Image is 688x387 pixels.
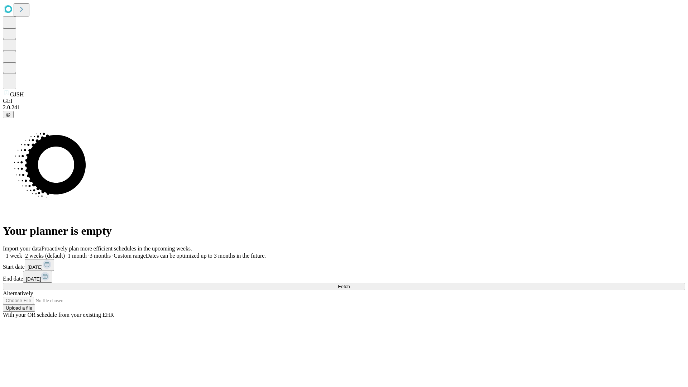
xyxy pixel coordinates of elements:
span: 3 months [90,253,111,259]
div: Start date [3,259,685,271]
div: GEI [3,98,685,104]
span: 1 month [68,253,87,259]
button: @ [3,111,14,118]
button: Fetch [3,283,685,290]
span: Proactively plan more efficient schedules in the upcoming weeks. [42,245,192,252]
span: GJSH [10,91,24,97]
button: [DATE] [23,271,52,283]
span: 2 weeks (default) [25,253,65,259]
button: Upload a file [3,304,35,312]
span: @ [6,112,11,117]
span: Custom range [114,253,145,259]
div: 2.0.241 [3,104,685,111]
span: Dates can be optimized up to 3 months in the future. [146,253,266,259]
span: Import your data [3,245,42,252]
span: Alternatively [3,290,33,296]
span: [DATE] [26,276,41,282]
span: [DATE] [28,264,43,270]
button: [DATE] [25,259,54,271]
h1: Your planner is empty [3,224,685,238]
div: End date [3,271,685,283]
span: 1 week [6,253,22,259]
span: With your OR schedule from your existing EHR [3,312,114,318]
span: Fetch [338,284,350,289]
